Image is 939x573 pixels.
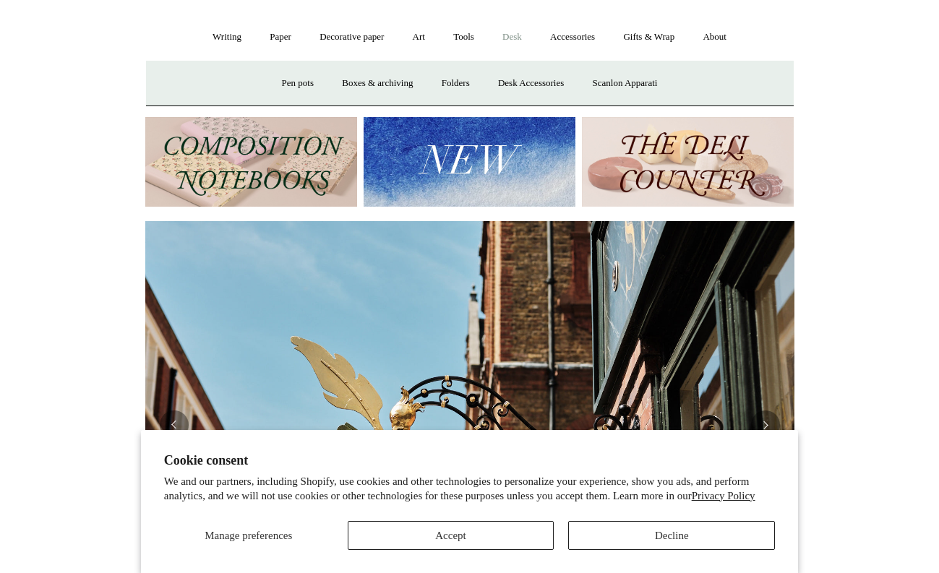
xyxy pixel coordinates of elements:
[440,18,487,56] a: Tools
[160,410,189,439] button: Previous
[329,64,426,103] a: Boxes & archiving
[400,18,438,56] a: Art
[164,453,775,468] h2: Cookie consent
[537,18,608,56] a: Accessories
[164,521,333,550] button: Manage preferences
[257,18,304,56] a: Paper
[145,117,357,207] img: 202302 Composition ledgers.jpg__PID:69722ee6-fa44-49dd-a067-31375e5d54ec
[568,521,775,550] button: Decline
[485,64,577,103] a: Desk Accessories
[751,410,780,439] button: Next
[200,18,254,56] a: Writing
[610,18,687,56] a: Gifts & Wrap
[582,117,794,207] img: The Deli Counter
[364,117,575,207] img: New.jpg__PID:f73bdf93-380a-4a35-bcfe-7823039498e1
[429,64,483,103] a: Folders
[580,64,671,103] a: Scanlon Apparati
[306,18,397,56] a: Decorative paper
[489,18,535,56] a: Desk
[269,64,327,103] a: Pen pots
[348,521,554,550] button: Accept
[164,475,775,503] p: We and our partners, including Shopify, use cookies and other technologies to personalize your ex...
[205,530,292,541] span: Manage preferences
[690,18,739,56] a: About
[692,490,755,501] a: Privacy Policy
